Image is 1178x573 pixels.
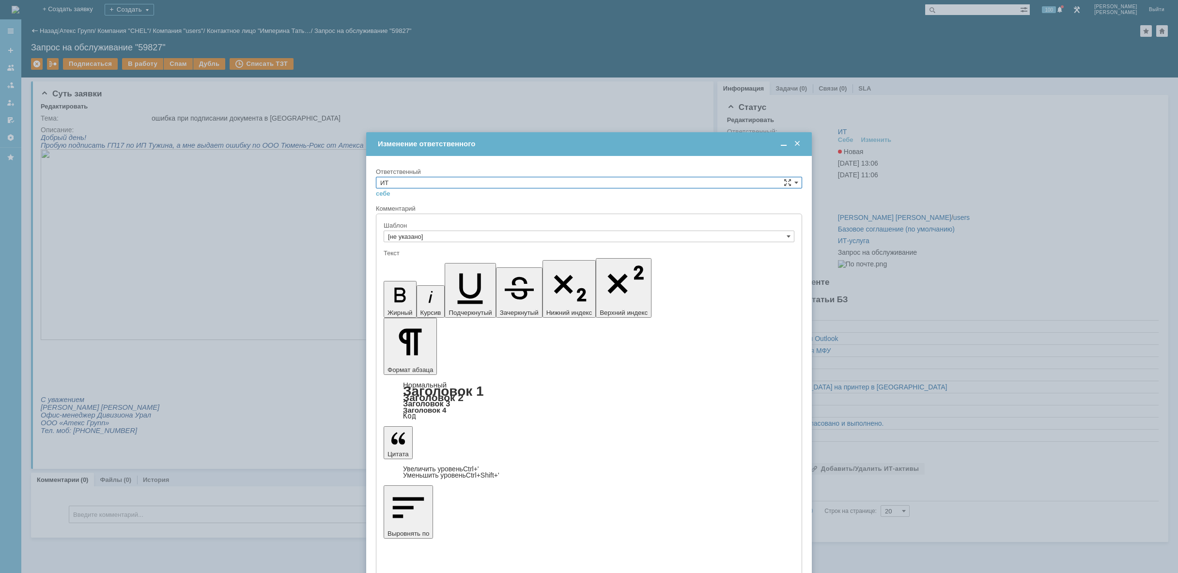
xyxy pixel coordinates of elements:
span: Выровнять по [387,530,429,537]
button: Выровнять по [384,485,433,539]
span: Курсив [420,309,441,316]
span: Цитата [387,450,409,458]
span: Жирный [387,309,413,316]
a: Increase [403,465,479,473]
a: Заголовок 2 [403,392,464,403]
div: Комментарий [376,204,802,214]
span: Ctrl+Shift+' [466,471,499,479]
a: Заголовок 4 [403,406,446,414]
span: Закрыть [792,139,802,148]
span: Формат абзаца [387,366,433,373]
div: Изменение ответственного [378,139,802,148]
span: Сложная форма [784,179,791,186]
span: Нижний индекс [546,309,592,316]
div: Цитата [384,466,794,479]
a: Код [403,412,416,420]
button: Зачеркнутый [496,267,542,318]
button: Подчеркнутый [445,263,496,318]
a: Decrease [403,471,499,479]
div: Ответственный [376,169,800,175]
span: Свернуть (Ctrl + M) [779,139,789,148]
span: Зачеркнутый [500,309,539,316]
span: Ctrl+' [463,465,479,473]
button: Курсив [417,285,445,318]
button: Верхний индекс [596,258,651,318]
a: Нормальный [403,381,447,389]
div: Текст [384,250,792,256]
div: Шаблон [384,222,792,229]
div: Формат абзаца [384,382,794,419]
span: Подчеркнутый [449,309,492,316]
a: Заголовок 1 [403,384,484,399]
button: Формат абзаца [384,318,437,375]
button: Нижний индекс [542,260,596,318]
a: себе [376,190,390,198]
a: Заголовок 3 [403,399,450,408]
button: Жирный [384,281,417,318]
span: Верхний индекс [600,309,648,316]
button: Цитата [384,426,413,459]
